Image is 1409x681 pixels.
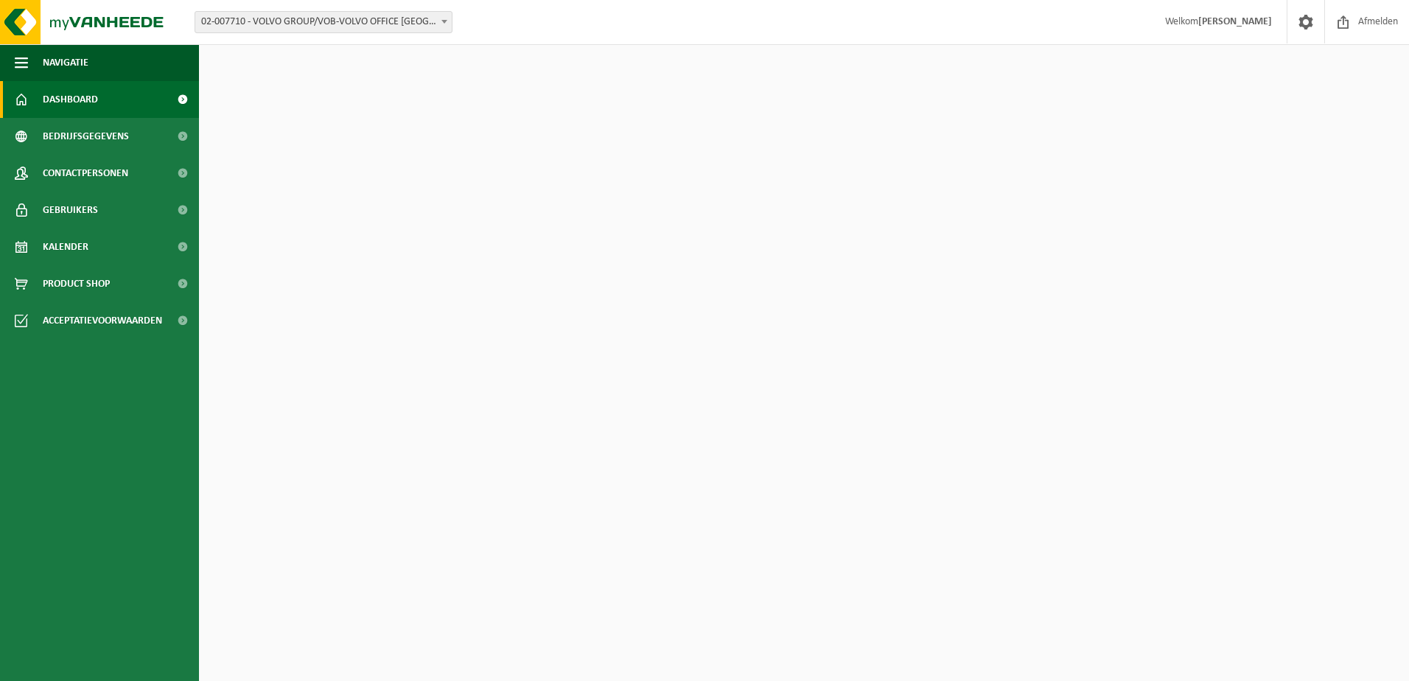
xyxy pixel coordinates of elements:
[1198,16,1272,27] strong: [PERSON_NAME]
[195,12,452,32] span: 02-007710 - VOLVO GROUP/VOB-VOLVO OFFICE BRUSSELS - BERCHEM-SAINTE-AGATHE
[43,265,110,302] span: Product Shop
[195,11,452,33] span: 02-007710 - VOLVO GROUP/VOB-VOLVO OFFICE BRUSSELS - BERCHEM-SAINTE-AGATHE
[43,228,88,265] span: Kalender
[43,155,128,192] span: Contactpersonen
[43,192,98,228] span: Gebruikers
[43,81,98,118] span: Dashboard
[43,44,88,81] span: Navigatie
[43,118,129,155] span: Bedrijfsgegevens
[43,302,162,339] span: Acceptatievoorwaarden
